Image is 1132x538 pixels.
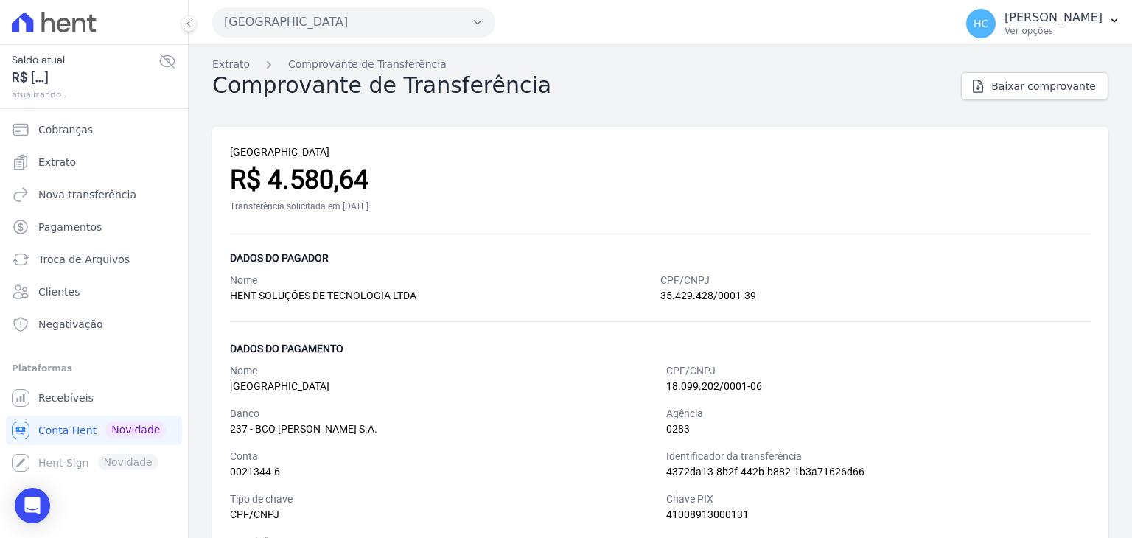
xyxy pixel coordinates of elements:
div: 41008913000131 [666,507,1091,523]
div: 4372da13-8b2f-442b-b882-1b3a71626d66 [666,464,1091,480]
span: atualizando... [12,88,158,101]
div: Dados do pagamento [230,340,1091,357]
div: 18.099.202/0001-06 [666,379,1091,394]
button: HC [PERSON_NAME] Ver opções [954,3,1132,44]
p: Ver opções [1005,25,1103,37]
span: Troca de Arquivos [38,252,130,267]
div: Transferência solicitada em [DATE] [230,200,1091,213]
div: Nome [230,273,660,288]
span: Baixar comprovante [991,79,1096,94]
nav: Sidebar [12,115,176,478]
div: Conta [230,449,654,464]
div: CPF/CNPJ [666,363,1091,379]
span: Extrato [38,155,76,170]
a: Extrato [212,57,250,72]
a: Recebíveis [6,383,182,413]
span: HC [974,18,988,29]
div: Plataformas [12,360,176,377]
a: Pagamentos [6,212,182,242]
div: Nome [230,363,654,379]
a: Nova transferência [6,180,182,209]
a: Clientes [6,277,182,307]
span: Recebíveis [38,391,94,405]
div: Agência [666,406,1091,422]
span: Nova transferência [38,187,136,202]
div: 35.429.428/0001-39 [660,288,1091,304]
div: Chave PIX [666,492,1091,507]
a: Baixar comprovante [961,72,1108,100]
div: Identificador da transferência [666,449,1091,464]
a: Cobranças [6,115,182,144]
div: Open Intercom Messenger [15,488,50,523]
a: Negativação [6,310,182,339]
span: Conta Hent [38,423,97,438]
div: 0021344-6 [230,464,654,480]
h2: Comprovante de Transferência [212,72,551,99]
button: [GEOGRAPHIC_DATA] [212,7,495,37]
div: Dados do pagador [230,249,1091,267]
div: Tipo de chave [230,492,654,507]
div: CPF/CNPJ [660,273,1091,288]
p: [PERSON_NAME] [1005,10,1103,25]
div: [GEOGRAPHIC_DATA] [230,379,654,394]
div: 0283 [666,422,1091,437]
span: Negativação [38,317,103,332]
a: Comprovante de Transferência [288,57,447,72]
div: 237 - BCO [PERSON_NAME] S.A. [230,422,654,437]
div: R$ 4.580,64 [230,160,1091,200]
a: Extrato [6,147,182,177]
span: Novidade [105,422,166,438]
span: Clientes [38,284,80,299]
div: [GEOGRAPHIC_DATA] [230,144,1091,160]
nav: Breadcrumb [212,57,1108,72]
div: HENT SOLUÇÕES DE TECNOLOGIA LTDA [230,288,660,304]
span: Saldo atual [12,52,158,68]
span: Pagamentos [38,220,102,234]
span: Cobranças [38,122,93,137]
div: CPF/CNPJ [230,507,654,523]
a: Troca de Arquivos [6,245,182,274]
a: Conta Hent Novidade [6,416,182,445]
span: R$ [...] [12,68,158,88]
div: Banco [230,406,654,422]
